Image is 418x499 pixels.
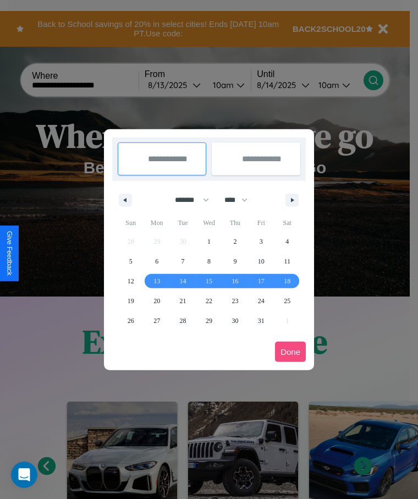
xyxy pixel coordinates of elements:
[248,251,274,271] button: 10
[248,311,274,331] button: 31
[11,462,37,488] iframe: Intercom live chat
[206,271,212,291] span: 15
[248,271,274,291] button: 17
[118,291,144,311] button: 19
[144,251,169,271] button: 6
[274,232,300,251] button: 4
[170,214,196,232] span: Tue
[180,311,186,331] span: 28
[233,232,237,251] span: 2
[207,251,211,271] span: 8
[118,311,144,331] button: 26
[144,291,169,311] button: 20
[129,251,133,271] span: 5
[182,251,185,271] span: 7
[222,251,248,271] button: 9
[274,271,300,291] button: 18
[274,251,300,271] button: 11
[222,291,248,311] button: 23
[222,232,248,251] button: 2
[170,271,196,291] button: 14
[248,232,274,251] button: 3
[232,291,238,311] span: 23
[258,271,265,291] span: 17
[128,271,134,291] span: 12
[118,271,144,291] button: 12
[180,291,186,311] span: 21
[170,311,196,331] button: 28
[258,311,265,331] span: 31
[196,232,222,251] button: 1
[222,311,248,331] button: 30
[118,251,144,271] button: 5
[274,291,300,311] button: 25
[196,271,222,291] button: 15
[155,251,158,271] span: 6
[233,251,237,271] span: 9
[248,291,274,311] button: 24
[206,291,212,311] span: 22
[144,214,169,232] span: Mon
[274,214,300,232] span: Sat
[258,291,265,311] span: 24
[153,271,160,291] span: 13
[284,251,290,271] span: 11
[5,231,13,276] div: Give Feedback
[153,311,160,331] span: 27
[207,232,211,251] span: 1
[180,271,186,291] span: 14
[144,311,169,331] button: 27
[222,214,248,232] span: Thu
[284,271,290,291] span: 18
[285,232,289,251] span: 4
[118,214,144,232] span: Sun
[144,271,169,291] button: 13
[170,251,196,271] button: 7
[170,291,196,311] button: 21
[284,291,290,311] span: 25
[128,291,134,311] span: 19
[128,311,134,331] span: 26
[260,232,263,251] span: 3
[196,311,222,331] button: 29
[206,311,212,331] span: 29
[232,271,238,291] span: 16
[153,291,160,311] span: 20
[232,311,238,331] span: 30
[196,291,222,311] button: 22
[196,251,222,271] button: 8
[275,342,306,362] button: Done
[222,271,248,291] button: 16
[196,214,222,232] span: Wed
[258,251,265,271] span: 10
[248,214,274,232] span: Fri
